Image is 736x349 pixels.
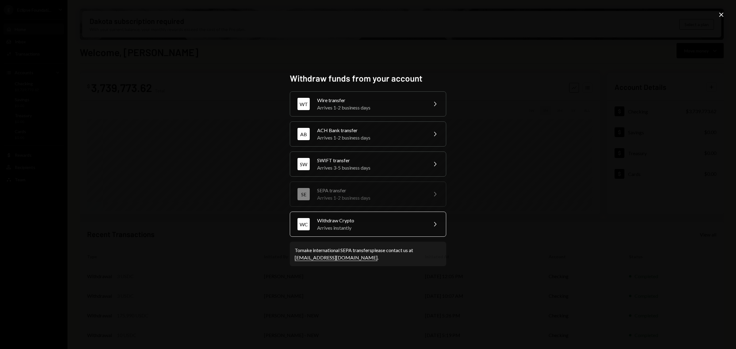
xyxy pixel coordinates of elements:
[297,188,310,200] div: SE
[295,247,441,261] div: To make international SEPA transfers please contact us at .
[317,187,424,194] div: SEPA transfer
[295,255,378,261] a: [EMAIL_ADDRESS][DOMAIN_NAME]
[317,127,424,134] div: ACH Bank transfer
[317,164,424,171] div: Arrives 3-5 business days
[290,91,446,117] button: WTWire transferArrives 1-2 business days
[290,121,446,147] button: ABACH Bank transferArrives 1-2 business days
[297,98,310,110] div: WT
[317,194,424,201] div: Arrives 1-2 business days
[297,128,310,140] div: AB
[290,182,446,207] button: SESEPA transferArrives 1-2 business days
[290,212,446,237] button: WCWithdraw CryptoArrives instantly
[317,224,424,232] div: Arrives instantly
[290,72,446,84] h2: Withdraw funds from your account
[297,158,310,170] div: SW
[317,97,424,104] div: Wire transfer
[317,217,424,224] div: Withdraw Crypto
[317,104,424,111] div: Arrives 1-2 business days
[317,134,424,141] div: Arrives 1-2 business days
[317,157,424,164] div: SWIFT transfer
[297,218,310,230] div: WC
[290,151,446,177] button: SWSWIFT transferArrives 3-5 business days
